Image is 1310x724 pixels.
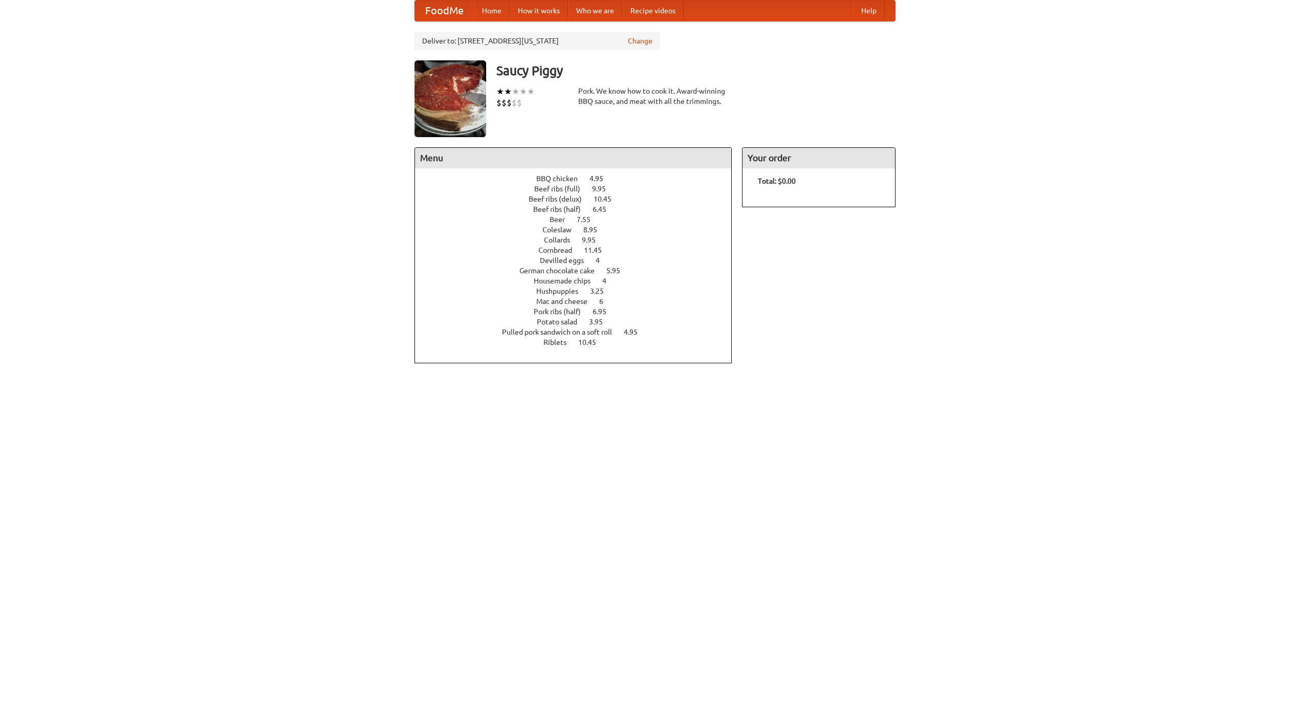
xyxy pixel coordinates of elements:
span: 3.25 [590,287,614,295]
li: ★ [519,86,527,97]
li: ★ [504,86,512,97]
span: 6.45 [593,205,617,213]
span: 4.95 [589,174,614,183]
span: 9.95 [582,236,606,244]
span: 4.95 [624,328,648,336]
a: Riblets 10.45 [543,338,615,346]
img: angular.jpg [414,60,486,137]
a: Beef ribs (delux) 10.45 [529,195,630,203]
a: BBQ chicken 4.95 [536,174,622,183]
span: 4 [596,256,610,265]
a: Home [474,1,510,21]
a: How it works [510,1,568,21]
span: Devilled eggs [540,256,594,265]
a: Housemade chips 4 [534,277,625,285]
li: $ [507,97,512,108]
a: Recipe videos [622,1,684,21]
span: 6 [599,297,614,305]
span: Beer [550,215,575,224]
a: Devilled eggs 4 [540,256,619,265]
a: Beer 7.55 [550,215,609,224]
a: Mac and cheese 6 [536,297,622,305]
span: Coleslaw [542,226,582,234]
a: Coleslaw 8.95 [542,226,616,234]
span: 6.95 [593,308,617,316]
div: Pork. We know how to cook it. Award-winning BBQ sauce, and meat with all the trimmings. [578,86,732,106]
span: Beef ribs (delux) [529,195,592,203]
span: Beef ribs (half) [533,205,591,213]
span: 3.95 [589,318,613,326]
a: Beef ribs (full) 9.95 [534,185,625,193]
a: Potato salad 3.95 [537,318,622,326]
span: Potato salad [537,318,587,326]
span: 5.95 [606,267,630,275]
a: Collards 9.95 [544,236,615,244]
span: Pork ribs (half) [534,308,591,316]
a: Cornbread 11.45 [538,246,621,254]
a: Change [628,36,652,46]
span: 9.95 [592,185,616,193]
li: ★ [512,86,519,97]
h4: Your order [743,148,895,168]
span: Pulled pork sandwich on a soft roll [502,328,622,336]
span: 10.45 [594,195,622,203]
a: Pulled pork sandwich on a soft roll 4.95 [502,328,657,336]
span: Housemade chips [534,277,601,285]
span: Beef ribs (full) [534,185,591,193]
a: Beef ribs (half) 6.45 [533,205,625,213]
span: Collards [544,236,580,244]
li: $ [517,97,522,108]
a: Who we are [568,1,622,21]
a: Help [853,1,885,21]
b: Total: $0.00 [758,177,796,185]
span: Hushpuppies [536,287,588,295]
a: German chocolate cake 5.95 [519,267,639,275]
span: BBQ chicken [536,174,588,183]
a: FoodMe [415,1,474,21]
span: Mac and cheese [536,297,598,305]
span: 11.45 [584,246,612,254]
li: $ [501,97,507,108]
a: Pork ribs (half) 6.95 [534,308,625,316]
h3: Saucy Piggy [496,60,896,81]
span: 7.55 [577,215,601,224]
span: Riblets [543,338,577,346]
h4: Menu [415,148,731,168]
li: $ [496,97,501,108]
span: Cornbread [538,246,582,254]
a: Hushpuppies 3.25 [536,287,623,295]
span: German chocolate cake [519,267,605,275]
span: 10.45 [578,338,606,346]
div: Deliver to: [STREET_ADDRESS][US_STATE] [414,32,660,50]
li: ★ [527,86,535,97]
li: $ [512,97,517,108]
li: ★ [496,86,504,97]
span: 8.95 [583,226,607,234]
span: 4 [602,277,617,285]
